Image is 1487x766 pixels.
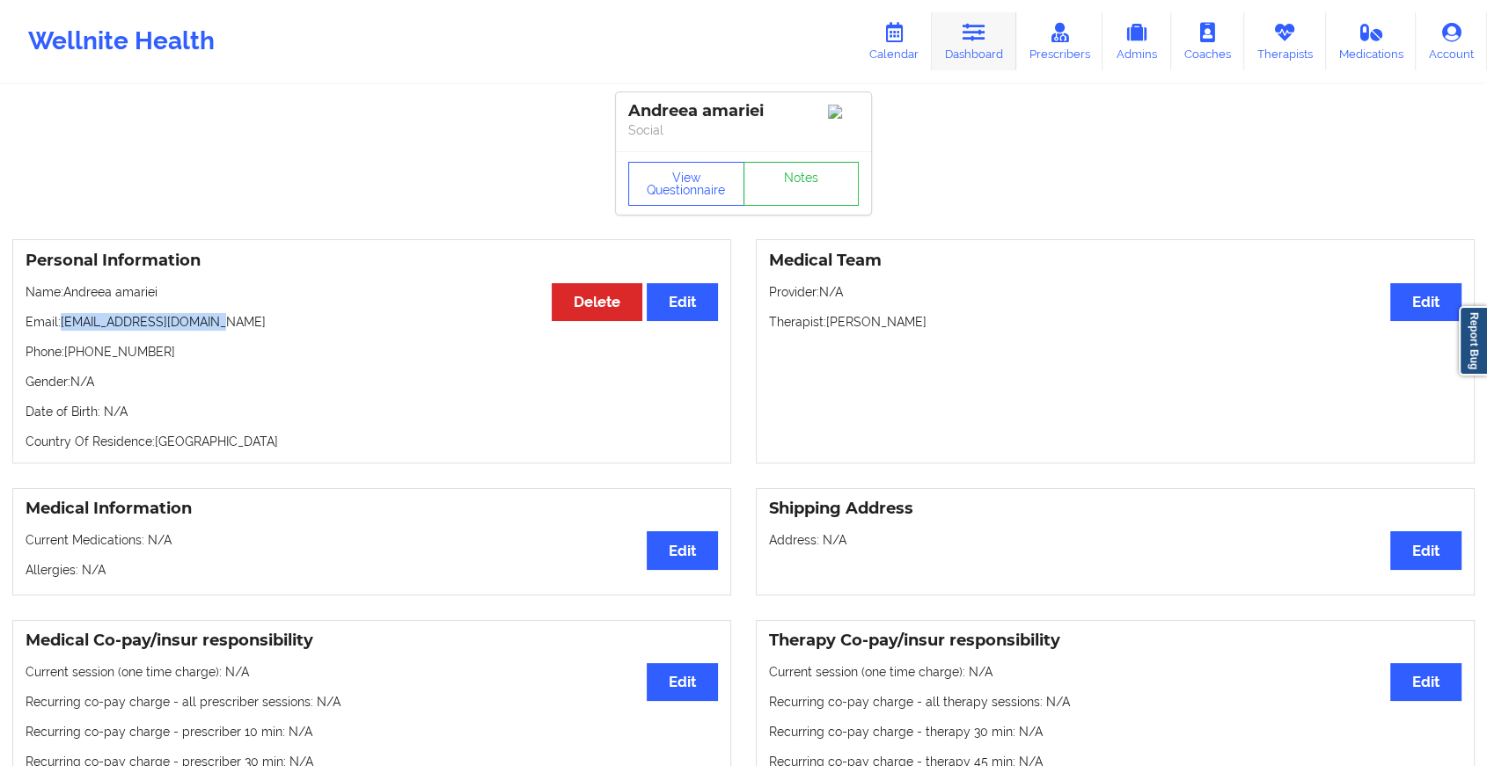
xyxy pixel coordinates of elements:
[1390,531,1461,569] button: Edit
[828,105,859,119] img: Image%2Fplaceholer-image.png
[628,162,744,206] button: View Questionnaire
[26,343,718,361] p: Phone: [PHONE_NUMBER]
[1171,12,1244,70] a: Coaches
[1326,12,1417,70] a: Medications
[769,531,1461,549] p: Address: N/A
[769,283,1461,301] p: Provider: N/A
[26,531,718,549] p: Current Medications: N/A
[26,433,718,450] p: Country Of Residence: [GEOGRAPHIC_DATA]
[26,631,718,651] h3: Medical Co-pay/insur responsibility
[1016,12,1103,70] a: Prescribers
[769,631,1461,651] h3: Therapy Co-pay/insur responsibility
[26,373,718,390] p: Gender: N/A
[552,283,642,321] button: Delete
[769,313,1461,331] p: Therapist: [PERSON_NAME]
[26,499,718,519] h3: Medical Information
[769,251,1461,271] h3: Medical Team
[1416,12,1487,70] a: Account
[26,283,718,301] p: Name: Andreea amariei
[1390,283,1461,321] button: Edit
[26,251,718,271] h3: Personal Information
[1390,663,1461,701] button: Edit
[769,499,1461,519] h3: Shipping Address
[26,723,718,740] p: Recurring co-pay charge - prescriber 10 min : N/A
[26,561,718,579] p: Allergies: N/A
[628,101,859,121] div: Andreea amariei
[1244,12,1326,70] a: Therapists
[1459,306,1487,376] a: Report Bug
[647,663,718,701] button: Edit
[26,693,718,711] p: Recurring co-pay charge - all prescriber sessions : N/A
[769,723,1461,740] p: Recurring co-pay charge - therapy 30 min : N/A
[647,531,718,569] button: Edit
[769,693,1461,711] p: Recurring co-pay charge - all therapy sessions : N/A
[26,313,718,331] p: Email: [EMAIL_ADDRESS][DOMAIN_NAME]
[856,12,932,70] a: Calendar
[769,663,1461,681] p: Current session (one time charge): N/A
[628,121,859,139] p: Social
[932,12,1016,70] a: Dashboard
[26,663,718,681] p: Current session (one time charge): N/A
[743,162,860,206] a: Notes
[1102,12,1171,70] a: Admins
[647,283,718,321] button: Edit
[26,403,718,420] p: Date of Birth: N/A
